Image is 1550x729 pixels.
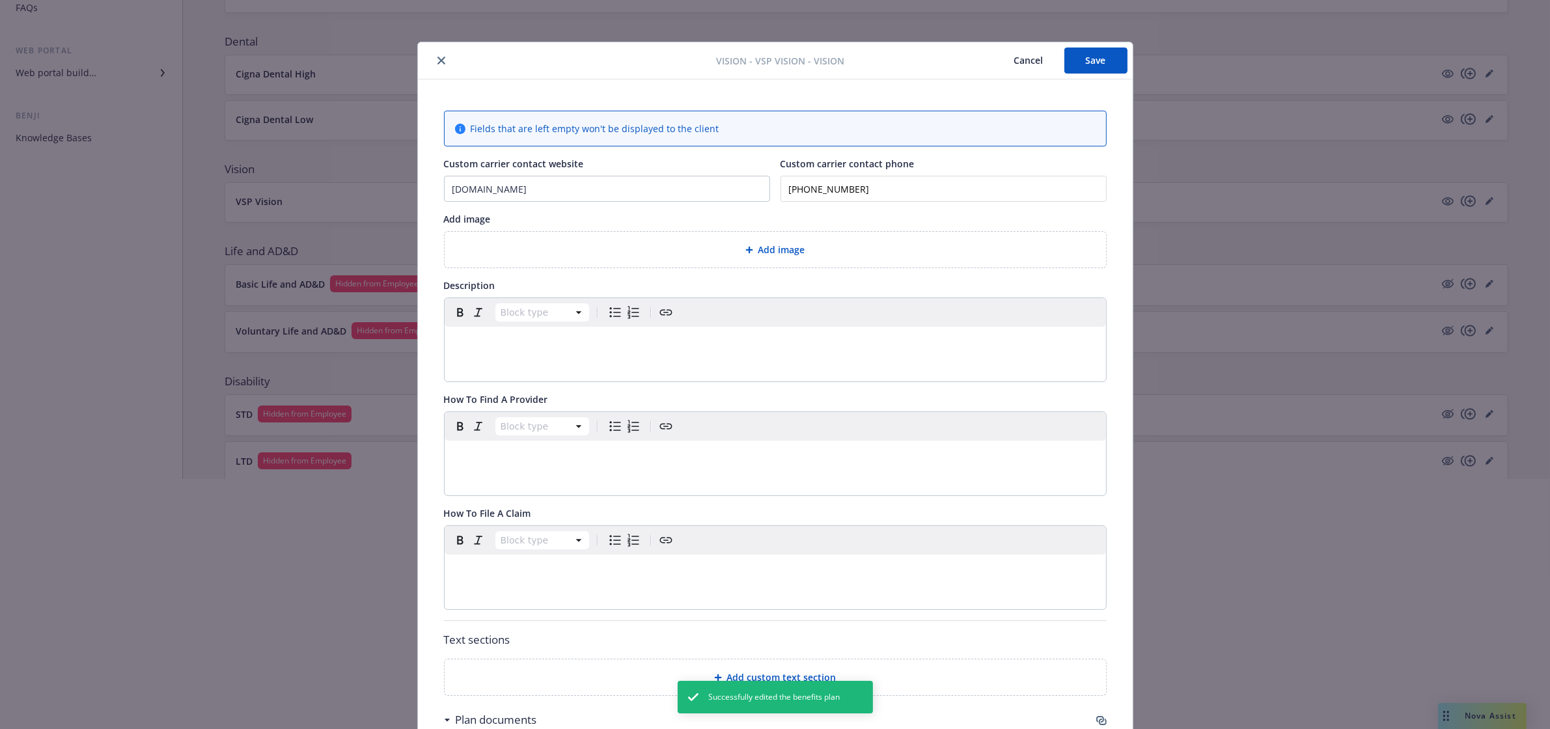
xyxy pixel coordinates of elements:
[606,417,624,435] button: Bulleted list
[444,213,491,225] span: Add image
[444,231,1107,268] div: Add image
[709,691,840,703] span: Successfully edited the benefits plan
[624,417,643,435] button: Numbered list
[758,243,805,256] span: Add image
[657,303,675,322] button: Create link
[781,176,1107,202] input: Add custom carrier contact phone
[993,48,1064,74] button: Cancel
[444,393,548,406] span: How To Find A Provider
[469,417,488,435] button: Italic
[444,279,495,292] span: Description
[471,122,719,135] span: Fields that are left empty won't be displayed to the client
[451,303,469,322] button: Bold
[495,303,589,322] button: Block type
[781,158,915,170] span: Custom carrier contact phone
[469,303,488,322] button: Italic
[445,441,1106,472] div: editable markdown
[606,303,624,322] button: Bulleted list
[606,417,643,435] div: toggle group
[451,417,469,435] button: Bold
[444,158,584,170] span: Custom carrier contact website
[445,327,1106,358] div: editable markdown
[716,54,844,68] span: Vision - VSP Vision - Vision
[606,303,643,322] div: toggle group
[495,417,589,435] button: Block type
[624,303,643,322] button: Numbered list
[657,417,675,435] button: Create link
[1064,48,1128,74] button: Save
[434,53,449,68] button: close
[445,176,769,201] input: Add custom carrier contact website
